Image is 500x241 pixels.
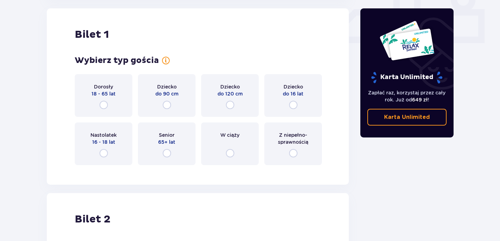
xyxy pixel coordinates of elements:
[370,71,443,84] p: Karta Unlimited
[157,83,177,90] p: Dziecko
[158,139,175,146] p: 65+ lat
[384,113,430,121] p: Karta Unlimited
[75,55,159,66] p: Wybierz typ gościa
[218,90,243,97] p: do 120 cm
[92,139,115,146] p: 16 - 18 lat
[283,90,303,97] p: do 16 lat
[412,97,428,102] span: 649 zł
[284,83,303,90] p: Dziecko
[90,132,117,139] p: Nastolatek
[94,83,113,90] p: Dorosły
[271,132,316,146] p: Z niepełno­sprawnością
[91,90,116,97] p: 18 - 65 lat
[220,132,240,139] p: W ciąży
[155,90,178,97] p: do 90 cm
[75,28,109,41] p: Bilet 1
[367,89,447,103] p: Zapłać raz, korzystaj przez cały rok. Już od !
[75,213,110,226] p: Bilet 2
[220,83,240,90] p: Dziecko
[367,109,447,126] a: Karta Unlimited
[159,132,175,139] p: Senior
